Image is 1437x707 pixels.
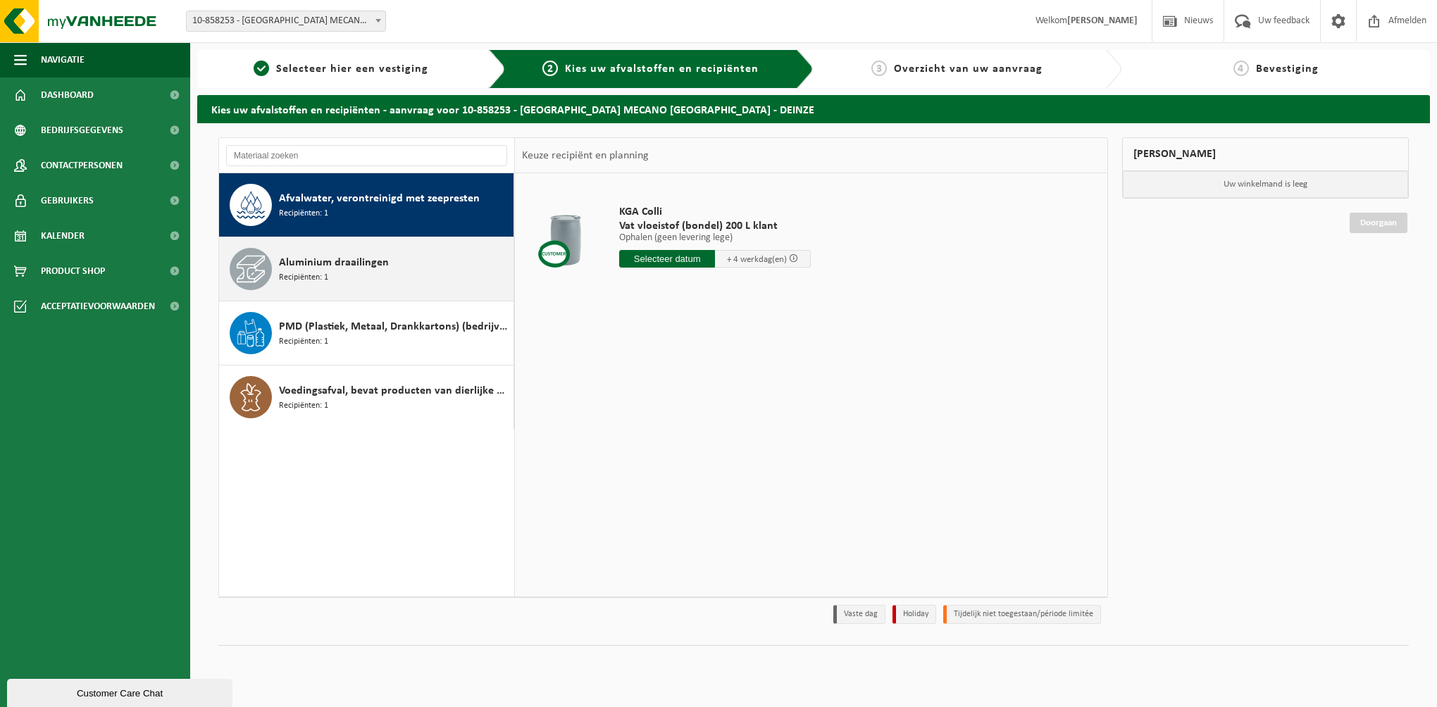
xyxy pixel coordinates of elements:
span: Kalender [41,218,85,254]
h2: Kies uw afvalstoffen en recipiënten - aanvraag voor 10-858253 - [GEOGRAPHIC_DATA] MECANO [GEOGRAP... [197,95,1430,123]
span: Selecteer hier een vestiging [276,63,428,75]
span: Vat vloeistof (bondel) 200 L klant [619,219,811,233]
p: Uw winkelmand is leeg [1123,171,1409,198]
span: Bevestiging [1256,63,1319,75]
span: Product Shop [41,254,105,289]
li: Tijdelijk niet toegestaan/période limitée [943,605,1101,624]
button: Voedingsafval, bevat producten van dierlijke oorsprong, onverpakt, categorie 3 Recipiënten: 1 [219,365,514,429]
a: 1Selecteer hier een vestiging [204,61,478,77]
span: Recipiënten: 1 [279,271,328,284]
span: Acceptatievoorwaarden [41,289,155,324]
a: Doorgaan [1350,213,1407,233]
strong: [PERSON_NAME] [1067,15,1138,26]
span: Recipiënten: 1 [279,335,328,349]
iframe: chat widget [7,676,235,707]
span: Bedrijfsgegevens [41,113,123,148]
span: 10-858253 - PHOENIX MECANO NV - DEINZE [187,11,385,31]
span: Recipiënten: 1 [279,399,328,413]
span: 4 [1233,61,1249,76]
button: Afvalwater, verontreinigd met zeepresten Recipiënten: 1 [219,173,514,237]
span: Contactpersonen [41,148,123,183]
span: Voedingsafval, bevat producten van dierlijke oorsprong, onverpakt, categorie 3 [279,382,510,399]
div: [PERSON_NAME] [1122,137,1410,171]
span: Aluminium draailingen [279,254,389,271]
span: PMD (Plastiek, Metaal, Drankkartons) (bedrijven) [279,318,510,335]
span: Overzicht van uw aanvraag [894,63,1043,75]
button: Aluminium draailingen Recipiënten: 1 [219,237,514,301]
span: 1 [254,61,269,76]
p: Ophalen (geen levering lege) [619,233,811,243]
input: Selecteer datum [619,250,715,268]
span: KGA Colli [619,205,811,219]
span: Afvalwater, verontreinigd met zeepresten [279,190,480,207]
span: Kies uw afvalstoffen en recipiënten [565,63,759,75]
span: 2 [542,61,558,76]
span: Gebruikers [41,183,94,218]
span: 3 [871,61,887,76]
span: + 4 werkdag(en) [727,255,787,264]
li: Vaste dag [833,605,885,624]
button: PMD (Plastiek, Metaal, Drankkartons) (bedrijven) Recipiënten: 1 [219,301,514,365]
span: Navigatie [41,42,85,77]
input: Materiaal zoeken [226,145,507,166]
li: Holiday [892,605,936,624]
span: 10-858253 - PHOENIX MECANO NV - DEINZE [186,11,386,32]
div: Keuze recipiënt en planning [515,138,656,173]
span: Recipiënten: 1 [279,207,328,220]
span: Dashboard [41,77,94,113]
